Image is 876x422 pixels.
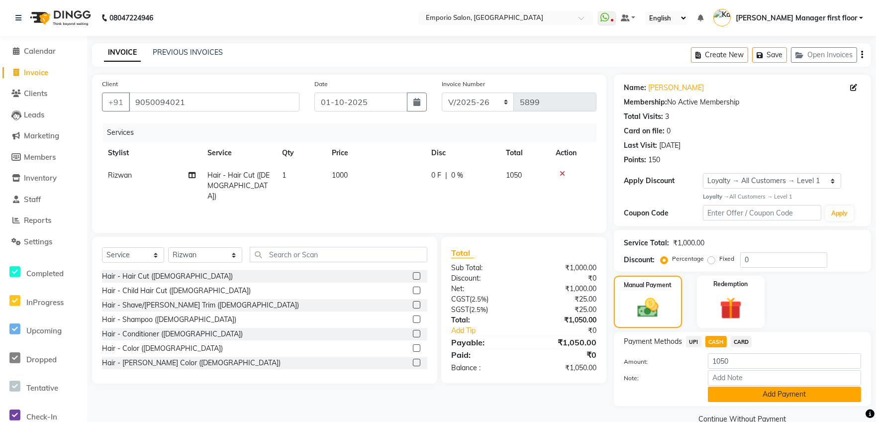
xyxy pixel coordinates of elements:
[624,97,861,107] div: No Active Membership
[153,48,223,57] a: PREVIOUS INVOICES
[451,295,470,304] span: CGST
[708,370,861,386] input: Add Note
[713,9,731,26] img: Kanika Manager first floor
[731,336,752,347] span: CARD
[129,93,299,111] input: Search by Name/Mobile/Email/Code
[102,142,201,164] th: Stylist
[102,286,251,296] div: Hair - Child Hair Cut ([DEMOGRAPHIC_DATA])
[624,336,682,347] span: Payment Methods
[736,13,857,23] span: [PERSON_NAME] Manager first floor
[624,126,665,136] div: Card on file:
[659,140,681,151] div: [DATE]
[714,280,748,289] label: Redemption
[752,47,787,63] button: Save
[825,206,854,221] button: Apply
[201,142,276,164] th: Service
[673,238,704,248] div: ₹1,000.00
[616,357,700,366] label: Amount:
[24,237,52,246] span: Settings
[667,126,671,136] div: 0
[444,336,524,348] div: Payable:
[2,236,85,248] a: Settings
[624,140,657,151] div: Last Visit:
[550,142,596,164] th: Action
[2,173,85,184] a: Inventory
[624,97,667,107] div: Membership:
[24,152,56,162] span: Members
[524,305,604,315] div: ₹25.00
[108,171,132,180] span: Rizwan
[2,46,85,57] a: Calendar
[2,130,85,142] a: Marketing
[207,171,270,201] span: Hair - Hair Cut ([DEMOGRAPHIC_DATA])
[524,273,604,284] div: ₹0
[451,248,474,258] span: Total
[444,284,524,294] div: Net:
[703,193,729,200] strong: Loyalty →
[250,247,428,262] input: Search or Scan
[102,271,233,282] div: Hair - Hair Cut ([DEMOGRAPHIC_DATA])
[26,326,62,335] span: Upcoming
[314,80,328,89] label: Date
[425,142,500,164] th: Disc
[500,142,550,164] th: Total
[472,295,487,303] span: 2.5%
[102,315,236,325] div: Hair - Shampoo ([DEMOGRAPHIC_DATA])
[524,363,604,373] div: ₹1,050.00
[471,306,486,314] span: 2.5%
[26,412,57,422] span: Check-In
[672,254,704,263] label: Percentage
[648,83,704,93] a: [PERSON_NAME]
[332,171,348,180] span: 1000
[624,155,646,165] div: Points:
[26,269,64,278] span: Completed
[719,254,734,263] label: Fixed
[25,4,94,32] img: logo
[104,44,141,62] a: INVOICE
[524,349,604,361] div: ₹0
[616,374,700,383] label: Note:
[708,353,861,369] input: Amount
[791,47,857,63] button: Open Invoices
[624,208,703,218] div: Coupon Code
[524,315,604,325] div: ₹1,050.00
[102,343,223,354] div: Hair - Color ([DEMOGRAPHIC_DATA])
[24,173,57,183] span: Inventory
[624,281,672,290] label: Manual Payment
[444,263,524,273] div: Sub Total:
[24,46,56,56] span: Calendar
[524,336,604,348] div: ₹1,050.00
[703,193,861,201] div: All Customers → Level 1
[24,110,44,119] span: Leads
[444,315,524,325] div: Total:
[686,336,701,347] span: UPI
[524,263,604,273] div: ₹1,000.00
[713,295,749,322] img: _gift.svg
[451,305,469,314] span: SGST
[442,80,485,89] label: Invoice Number
[524,284,604,294] div: ₹1,000.00
[631,296,666,320] img: _cash.svg
[26,298,64,307] span: InProgress
[2,109,85,121] a: Leads
[431,170,441,181] span: 0 F
[26,383,58,393] span: Tentative
[624,238,669,248] div: Service Total:
[624,111,663,122] div: Total Visits:
[705,336,727,347] span: CASH
[2,88,85,100] a: Clients
[24,131,59,140] span: Marketing
[445,170,447,181] span: |
[444,305,524,315] div: ( )
[102,80,118,89] label: Client
[24,215,51,225] span: Reports
[506,171,522,180] span: 1050
[691,47,748,63] button: Create New
[276,142,326,164] th: Qty
[708,387,861,402] button: Add Payment
[444,294,524,305] div: ( )
[444,349,524,361] div: Paid:
[624,176,703,186] div: Apply Discount
[703,205,821,220] input: Enter Offer / Coupon Code
[2,194,85,206] a: Staff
